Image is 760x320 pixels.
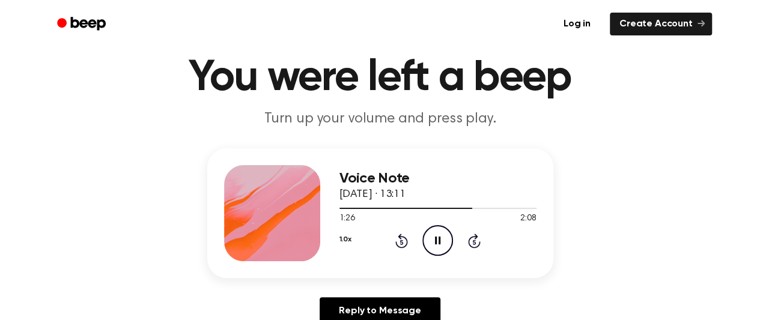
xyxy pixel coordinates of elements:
a: Log in [552,10,603,38]
h1: You were left a beep [73,56,688,100]
a: Beep [49,13,117,36]
span: 2:08 [520,213,536,225]
p: Turn up your volume and press play. [150,109,611,129]
h3: Voice Note [339,171,537,187]
span: 1:26 [339,213,355,225]
a: Create Account [610,13,712,35]
span: [DATE] · 13:11 [339,189,406,200]
button: 1.0x [339,229,351,250]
